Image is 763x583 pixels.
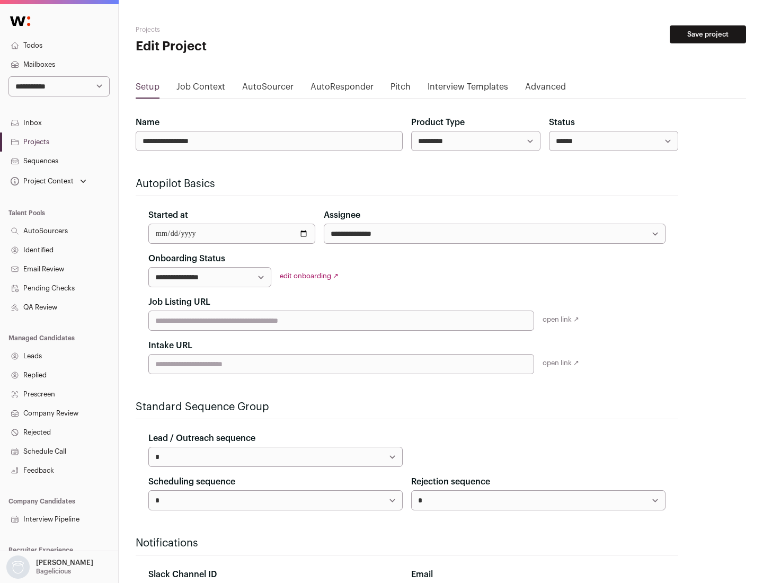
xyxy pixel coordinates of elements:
[36,567,71,576] p: Bagelicious
[411,568,666,581] div: Email
[176,81,225,98] a: Job Context
[136,25,339,34] h2: Projects
[8,174,88,189] button: Open dropdown
[136,116,159,129] label: Name
[428,81,508,98] a: Interview Templates
[280,272,339,279] a: edit onboarding ↗
[148,339,192,352] label: Intake URL
[411,475,490,488] label: Rejection sequence
[242,81,294,98] a: AutoSourcer
[148,252,225,265] label: Onboarding Status
[391,81,411,98] a: Pitch
[148,432,255,445] label: Lead / Outreach sequence
[148,296,210,308] label: Job Listing URL
[4,555,95,579] button: Open dropdown
[136,176,678,191] h2: Autopilot Basics
[148,475,235,488] label: Scheduling sequence
[148,209,188,222] label: Started at
[549,116,575,129] label: Status
[136,400,678,414] h2: Standard Sequence Group
[670,25,746,43] button: Save project
[324,209,360,222] label: Assignee
[136,536,678,551] h2: Notifications
[8,177,74,185] div: Project Context
[6,555,30,579] img: nopic.png
[36,559,93,567] p: [PERSON_NAME]
[411,116,465,129] label: Product Type
[4,11,36,32] img: Wellfound
[525,81,566,98] a: Advanced
[148,568,217,581] label: Slack Channel ID
[310,81,374,98] a: AutoResponder
[136,38,339,55] h1: Edit Project
[136,81,159,98] a: Setup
